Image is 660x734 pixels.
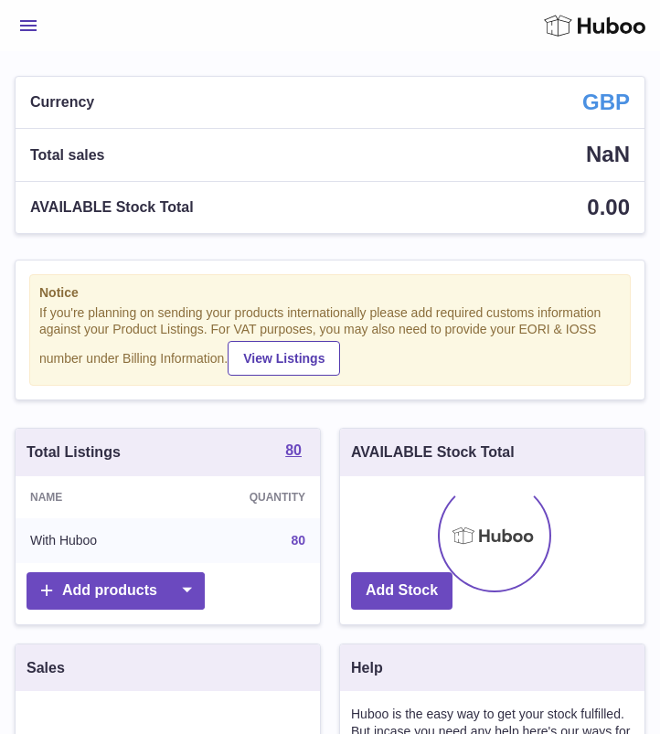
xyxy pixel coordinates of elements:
div: If you're planning on sending your products internationally please add required customs informati... [39,304,621,376]
strong: GBP [582,88,630,117]
a: Add products [27,572,205,610]
a: Total sales NaN [16,129,644,180]
th: Quantity [176,476,320,518]
th: Name [16,476,176,518]
a: View Listings [228,341,340,376]
a: AVAILABLE Stock Total 0.00 [16,182,644,233]
a: 80 [285,443,302,462]
h3: Total Listings [27,442,121,463]
h3: Help [351,658,383,678]
span: AVAILABLE Stock Total [30,197,194,218]
strong: Notice [39,284,621,302]
span: 0.00 [587,195,630,219]
a: 80 [291,533,305,548]
h3: Sales [27,658,65,678]
h3: AVAILABLE Stock Total [351,442,515,463]
strong: 80 [285,443,302,458]
td: With Huboo [16,518,176,563]
span: Currency [30,92,94,112]
span: Total sales [30,145,105,165]
a: Add Stock [351,572,452,610]
span: NaN [586,142,630,166]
